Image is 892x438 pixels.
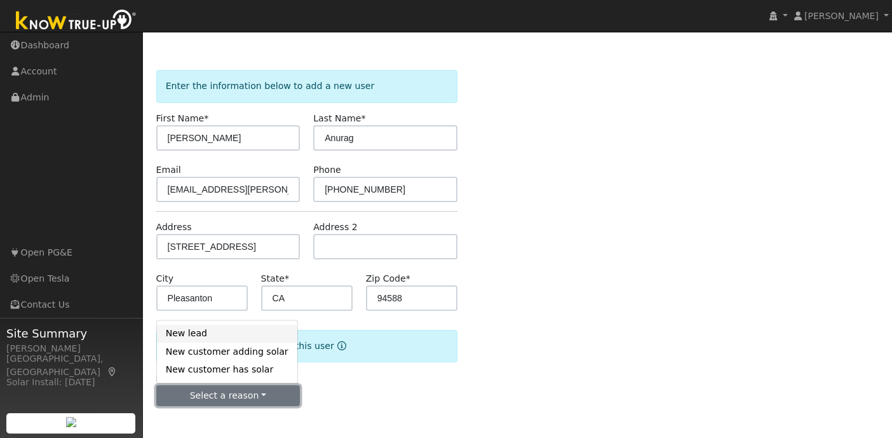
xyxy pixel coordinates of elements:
span: Required [406,273,410,284]
span: Required [285,273,289,284]
label: Phone [313,163,341,177]
label: State [261,272,289,285]
label: Address [156,221,192,234]
img: retrieve [66,417,76,427]
span: Required [204,113,208,123]
span: [PERSON_NAME] [804,11,879,21]
a: Quick Add User [206,18,304,33]
label: Address 2 [313,221,358,234]
label: First Name [156,112,209,125]
a: New customer has solar [157,361,297,379]
a: New customer adding solar [157,343,297,360]
div: [PERSON_NAME] [6,342,136,355]
div: [GEOGRAPHIC_DATA], [GEOGRAPHIC_DATA] [6,352,136,379]
a: Reason for new user [334,341,346,351]
div: Select the reason for adding this user [156,330,457,362]
div: Enter the information below to add a new user [156,70,457,102]
span: Site Summary [6,325,136,342]
label: City [156,272,174,285]
span: Required [362,113,366,123]
label: Zip Code [366,272,410,285]
img: Know True-Up [10,7,143,36]
label: Email [156,163,181,177]
a: New lead [157,325,297,343]
div: Solar Install: [DATE] [6,376,136,389]
button: Select a reason [156,385,301,407]
label: Last Name [313,112,365,125]
a: Map [107,367,118,377]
